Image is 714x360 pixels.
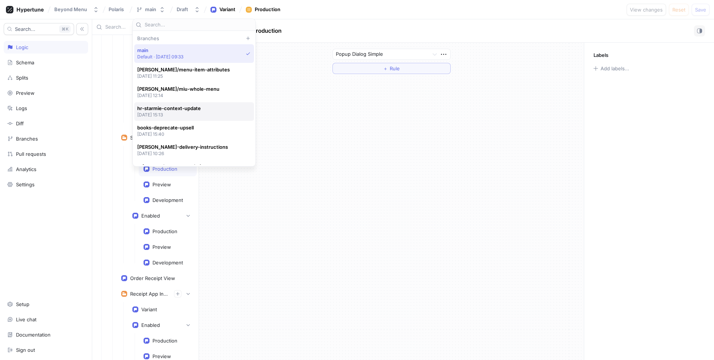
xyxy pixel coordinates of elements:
[16,120,24,126] div: Diff
[141,213,160,219] div: Enabled
[16,44,28,50] div: Logic
[174,3,203,16] button: Draft
[16,90,35,96] div: Preview
[152,260,183,266] div: Development
[627,4,666,16] button: View changes
[152,338,177,344] div: Production
[137,125,194,131] span: books-deprecate-upsell
[137,112,201,118] p: [DATE] 15:13
[137,144,228,150] span: [PERSON_NAME]-delivery-instructions
[137,163,209,170] span: refaat-meal-recommendations
[141,306,157,312] div: Variant
[16,347,35,353] div: Sign out
[16,316,36,322] div: Live chat
[59,25,71,33] div: K
[16,332,51,338] div: Documentation
[145,21,253,29] input: Search...
[383,66,388,71] span: ＋
[591,64,631,73] button: Add labels...
[16,151,46,157] div: Pull requests
[669,4,689,16] button: Reset
[137,47,184,54] span: main
[137,131,194,137] p: [DATE] 15:40
[16,136,38,142] div: Branches
[177,6,188,13] div: Draft
[134,35,254,41] div: Branches
[137,86,219,92] span: [PERSON_NAME]/miu-whole-menu
[15,27,35,31] span: Search...
[692,4,710,16] button: Save
[137,105,201,112] span: hr-starmie-context-update
[137,67,230,73] span: [PERSON_NAME]/menu-item-attributes
[137,150,228,157] p: [DATE] 10:26
[630,7,663,12] span: View changes
[130,291,168,297] div: Receipt App Installation Prompts
[105,23,181,31] input: Search...
[152,181,171,187] div: Preview
[137,73,230,79] p: [DATE] 11:25
[152,244,171,250] div: Preview
[152,228,177,234] div: Production
[152,353,171,359] div: Preview
[219,6,235,13] div: Variant
[130,275,175,281] div: Order Receipt View
[54,6,87,13] div: Beyond Menu
[145,6,156,13] div: main
[16,105,27,111] div: Logs
[51,3,102,16] button: Beyond Menu
[133,3,168,16] button: main
[16,301,29,307] div: Setup
[109,7,124,12] span: Polaris
[601,66,629,71] div: Add labels...
[672,7,685,12] span: Reset
[16,181,35,187] div: Settings
[4,328,88,341] a: Documentation
[152,197,183,203] div: Development
[137,92,219,99] p: [DATE] 12:14
[16,60,34,65] div: Schema
[16,166,36,172] div: Analytics
[332,63,451,74] button: ＋Rule
[390,66,400,71] span: Rule
[695,7,706,12] span: Save
[141,322,160,328] div: Enabled
[252,27,282,35] p: Production
[16,75,28,81] div: Splits
[4,23,74,35] button: Search...K
[255,6,280,13] div: Production
[594,52,608,58] p: Labels
[137,54,184,60] p: Default ‧ [DATE] 09:33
